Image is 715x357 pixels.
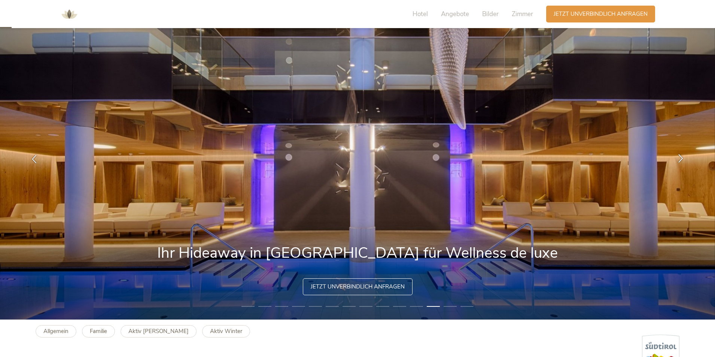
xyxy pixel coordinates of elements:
[210,327,242,335] b: Aktiv Winter
[58,11,80,16] a: AMONTI & LUNARIS Wellnessresort
[311,283,405,291] span: Jetzt unverbindlich anfragen
[202,325,250,338] a: Aktiv Winter
[90,327,107,335] b: Familie
[413,10,428,18] span: Hotel
[58,3,80,25] img: AMONTI & LUNARIS Wellnessresort
[121,325,197,338] a: Aktiv [PERSON_NAME]
[128,327,189,335] b: Aktiv [PERSON_NAME]
[441,10,469,18] span: Angebote
[43,327,69,335] b: Allgemein
[512,10,533,18] span: Zimmer
[482,10,499,18] span: Bilder
[36,325,76,338] a: Allgemein
[82,325,115,338] a: Familie
[554,10,648,18] span: Jetzt unverbindlich anfragen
